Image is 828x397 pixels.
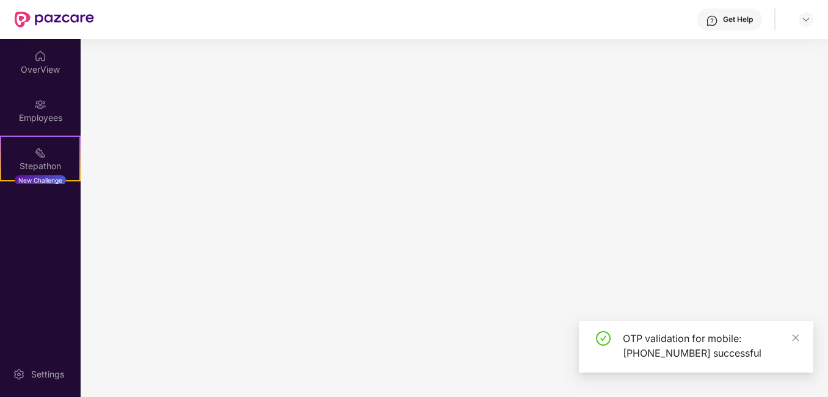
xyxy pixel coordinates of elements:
[15,175,66,185] div: New Challenge
[34,147,46,159] img: svg+xml;base64,PHN2ZyB4bWxucz0iaHR0cDovL3d3dy53My5vcmcvMjAwMC9zdmciIHdpZHRoPSIyMSIgaGVpZ2h0PSIyMC...
[27,368,68,381] div: Settings
[34,98,46,111] img: svg+xml;base64,PHN2ZyBpZD0iRW1wbG95ZWVzIiB4bWxucz0iaHR0cDovL3d3dy53My5vcmcvMjAwMC9zdmciIHdpZHRoPS...
[706,15,718,27] img: svg+xml;base64,PHN2ZyBpZD0iSGVscC0zMngzMiIgeG1sbnM9Imh0dHA6Ly93d3cudzMub3JnLzIwMDAvc3ZnIiB3aWR0aD...
[623,331,799,360] div: OTP validation for mobile: [PHONE_NUMBER] successful
[15,12,94,27] img: New Pazcare Logo
[723,15,753,24] div: Get Help
[13,368,25,381] img: svg+xml;base64,PHN2ZyBpZD0iU2V0dGluZy0yMHgyMCIgeG1sbnM9Imh0dHA6Ly93d3cudzMub3JnLzIwMDAvc3ZnIiB3aW...
[1,160,79,172] div: Stepathon
[596,331,611,346] span: check-circle
[791,333,800,342] span: close
[801,15,811,24] img: svg+xml;base64,PHN2ZyBpZD0iRHJvcGRvd24tMzJ4MzIiIHhtbG5zPSJodHRwOi8vd3d3LnczLm9yZy8yMDAwL3N2ZyIgd2...
[34,50,46,62] img: svg+xml;base64,PHN2ZyBpZD0iSG9tZSIgeG1sbnM9Imh0dHA6Ly93d3cudzMub3JnLzIwMDAvc3ZnIiB3aWR0aD0iMjAiIG...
